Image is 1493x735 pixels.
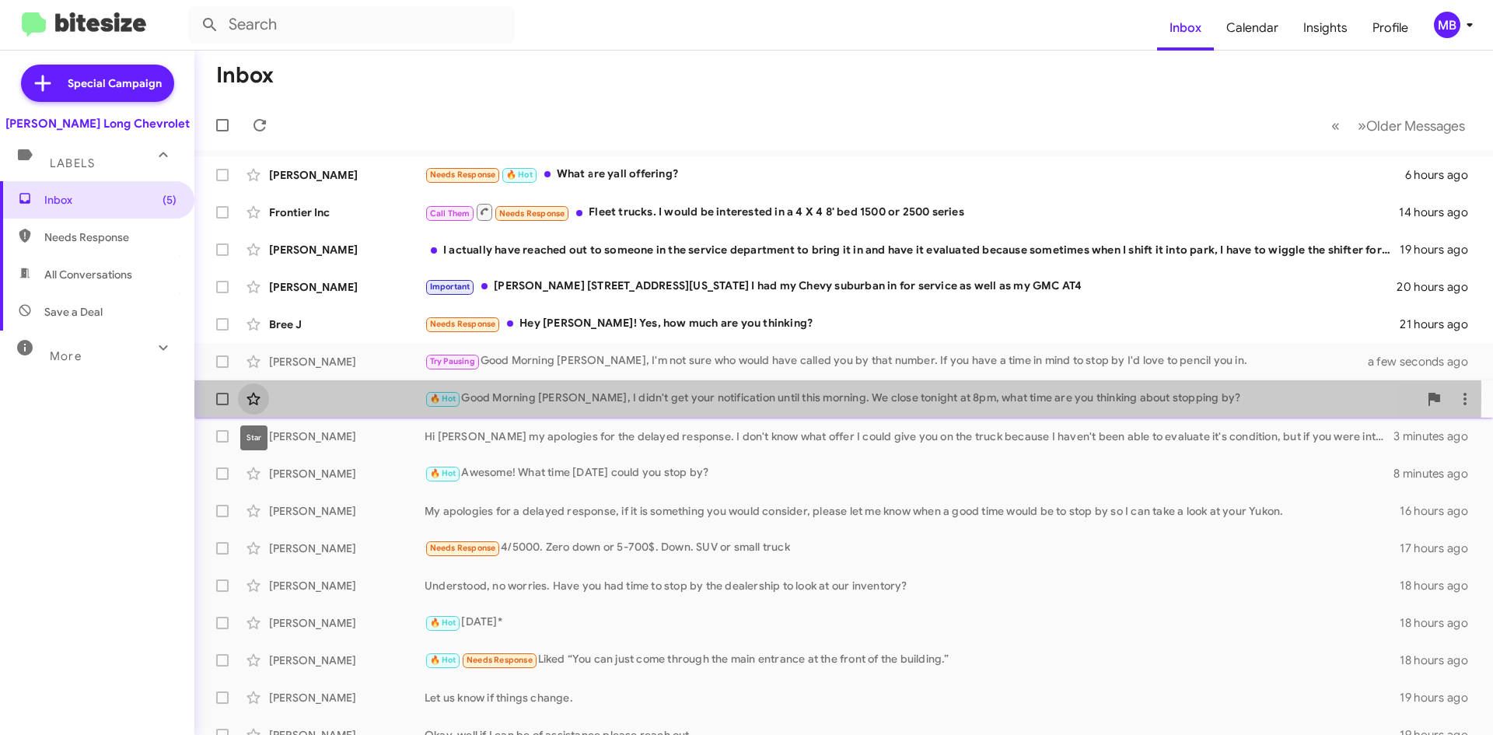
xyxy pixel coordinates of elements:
span: Try Pausing [430,356,475,366]
div: Frontier Inc [269,205,425,220]
div: [PERSON_NAME] [269,466,425,481]
span: All Conversations [44,267,132,282]
span: Special Campaign [68,75,162,91]
div: Hey [PERSON_NAME]! Yes, how much are you thinking? [425,315,1400,333]
span: More [50,349,82,363]
span: Needs Response [44,229,177,245]
a: Calendar [1214,5,1291,51]
div: Liked “You can just come through the main entrance at the front of the building.” [425,651,1400,669]
span: 🔥 Hot [430,468,456,478]
span: Inbox [44,192,177,208]
a: Profile [1360,5,1421,51]
div: [PERSON_NAME] [269,279,425,295]
div: [PERSON_NAME] [269,167,425,183]
span: Save a Deal [44,304,103,320]
nav: Page navigation example [1323,110,1474,142]
div: I actually have reached out to someone in the service department to bring it in and have it evalu... [425,242,1400,257]
div: [PERSON_NAME] [269,615,425,631]
div: 14 hours ago [1399,205,1481,220]
div: [PERSON_NAME] Long Chevrolet [5,116,190,131]
a: Insights [1291,5,1360,51]
span: » [1358,116,1366,135]
div: Star [240,425,267,450]
button: MB [1421,12,1476,38]
span: Older Messages [1366,117,1465,135]
div: [PERSON_NAME] [269,541,425,556]
div: [PERSON_NAME] [269,429,425,444]
div: 19 hours ago [1400,690,1481,705]
div: Fleet trucks. I would be interested in a 4 X 4 8' bed 1500 or 2500 series [425,202,1399,222]
span: Call Them [430,208,470,219]
div: [PERSON_NAME] [269,690,425,705]
div: [PERSON_NAME] [STREET_ADDRESS][US_STATE] I had my Chevy suburban in for service as well as my GMC... [425,278,1397,296]
div: [DATE]* [425,614,1400,632]
span: Needs Response [430,170,496,180]
span: Needs Response [430,543,496,553]
input: Search [188,6,515,44]
div: 18 hours ago [1400,653,1481,668]
div: 4/5000. Zero down or 5-700$. Down. SUV or small truck [425,539,1400,557]
div: 3 minutes ago [1393,429,1481,444]
span: (5) [163,192,177,208]
div: Hi [PERSON_NAME] my apologies for the delayed response. I don't know what offer I could give you ... [425,429,1393,444]
div: 20 hours ago [1397,279,1481,295]
a: Inbox [1157,5,1214,51]
span: 🔥 Hot [430,394,456,404]
div: Understood, no worries. Have you had time to stop by the dealership to look at our inventory? [425,578,1400,593]
div: Awesome! What time [DATE] could you stop by? [425,464,1393,482]
div: Good Morning [PERSON_NAME], I'm not sure who would have called you by that number. If you have a ... [425,352,1387,370]
div: [PERSON_NAME] [269,578,425,593]
span: 🔥 Hot [430,655,456,665]
h1: Inbox [216,63,274,88]
div: [PERSON_NAME] [269,242,425,257]
span: 🔥 Hot [430,618,456,628]
span: Needs Response [467,655,533,665]
div: Good Morning [PERSON_NAME], I didn't get your notification until this morning. We close tonight a... [425,390,1418,408]
div: 16 hours ago [1400,503,1481,519]
div: 18 hours ago [1400,578,1481,593]
span: Labels [50,156,95,170]
div: My apologies for a delayed response, if it is something you would consider, please let me know wh... [425,503,1400,519]
div: What are yall offering? [425,166,1405,184]
button: Previous [1322,110,1349,142]
div: MB [1434,12,1460,38]
div: [PERSON_NAME] [269,354,425,369]
span: 🔥 Hot [506,170,533,180]
div: [PERSON_NAME] [269,503,425,519]
div: 18 hours ago [1400,615,1481,631]
span: Needs Response [430,319,496,329]
div: Let us know if things change. [425,690,1400,705]
div: [PERSON_NAME] [269,653,425,668]
div: a few seconds ago [1387,354,1481,369]
div: 21 hours ago [1400,317,1481,332]
div: 6 hours ago [1405,167,1481,183]
a: Special Campaign [21,65,174,102]
div: 19 hours ago [1400,242,1481,257]
button: Next [1348,110,1474,142]
span: « [1331,116,1340,135]
div: 8 minutes ago [1393,466,1481,481]
span: Needs Response [499,208,565,219]
span: Important [430,282,470,292]
div: 17 hours ago [1400,541,1481,556]
div: Bree J [269,317,425,332]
